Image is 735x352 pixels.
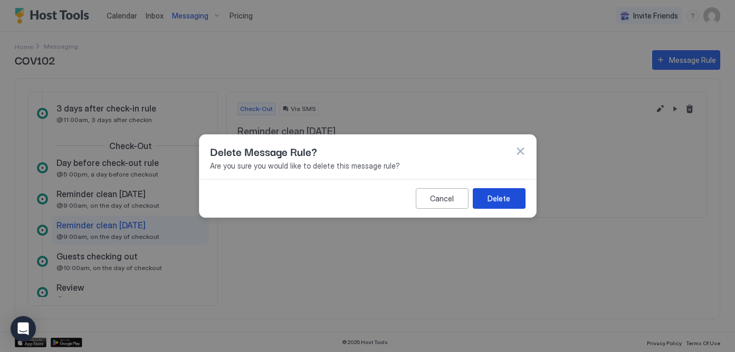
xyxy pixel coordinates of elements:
[416,188,469,209] button: Cancel
[430,193,454,204] div: Cancel
[488,193,510,204] div: Delete
[11,316,36,341] div: Open Intercom Messenger
[210,161,526,171] span: Are you sure you would like to delete this message rule?
[473,188,526,209] button: Delete
[210,143,317,159] span: Delete Message Rule?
